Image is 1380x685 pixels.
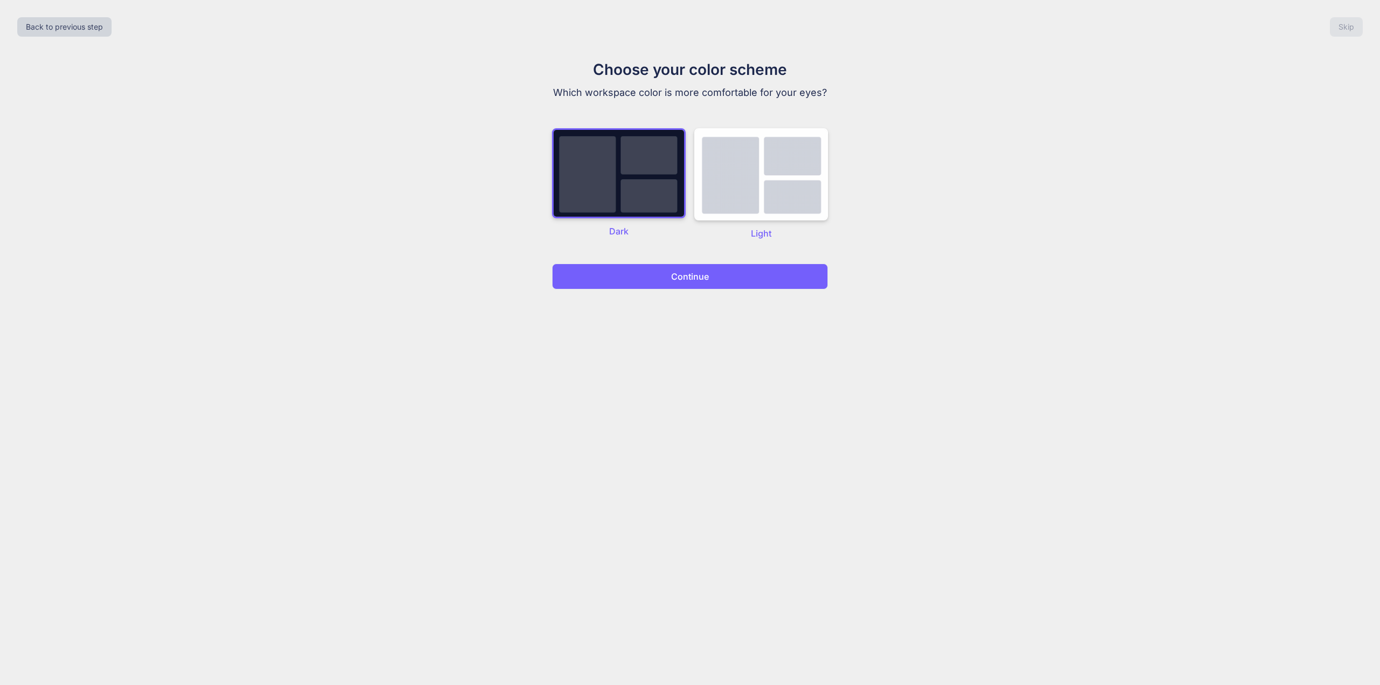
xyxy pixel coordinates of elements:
button: Continue [552,264,828,289]
h1: Choose your color scheme [509,58,871,81]
p: Continue [671,270,709,283]
p: Dark [552,225,686,238]
img: dark [694,128,828,220]
p: Which workspace color is more comfortable for your eyes? [509,85,871,100]
button: Back to previous step [17,17,112,37]
p: Light [694,227,828,240]
img: dark [552,128,686,218]
button: Skip [1330,17,1363,37]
